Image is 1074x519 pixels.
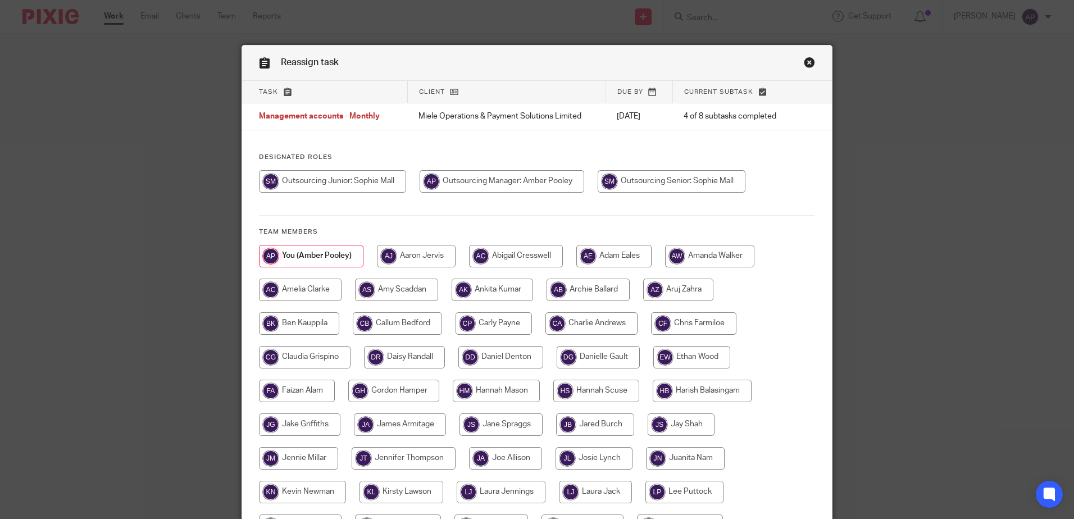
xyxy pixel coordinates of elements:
h4: Designated Roles [259,153,815,162]
p: Miele Operations & Payment Solutions Limited [418,111,594,122]
h4: Team members [259,227,815,236]
span: Management accounts - Monthly [259,113,380,121]
span: Task [259,89,278,95]
td: 4 of 8 subtasks completed [672,103,795,130]
a: Close this dialog window [804,57,815,72]
span: Client [419,89,445,95]
span: Reassign task [281,58,339,67]
span: Current subtask [684,89,753,95]
p: [DATE] [617,111,661,122]
span: Due by [617,89,643,95]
